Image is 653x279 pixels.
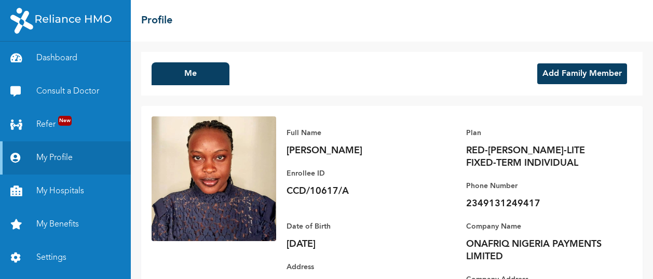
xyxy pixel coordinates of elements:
[152,116,276,241] img: Enrollee
[287,220,432,233] p: Date of Birth
[466,144,611,169] p: RED-[PERSON_NAME]-LITE FIXED-TERM INDIVIDUAL
[141,13,172,29] h2: Profile
[152,62,229,85] button: Me
[287,261,432,273] p: Address
[287,144,432,157] p: [PERSON_NAME]
[466,197,611,210] p: 2349131249417
[287,185,432,197] p: CCD/10617/A
[287,238,432,250] p: [DATE]
[537,63,627,84] button: Add Family Member
[287,127,432,139] p: Full Name
[466,180,611,192] p: Phone Number
[58,116,72,126] span: New
[466,220,611,233] p: Company Name
[10,8,112,34] img: RelianceHMO's Logo
[287,167,432,180] p: Enrollee ID
[466,127,611,139] p: Plan
[466,238,611,263] p: ONAFRIQ NIGERIA PAYMENTS LIMITED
